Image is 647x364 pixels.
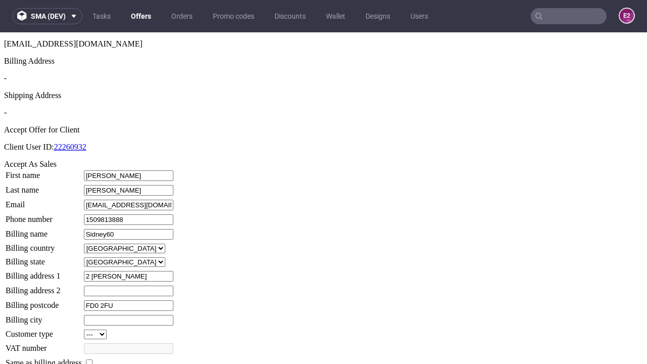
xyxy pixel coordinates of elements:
[165,8,199,24] a: Orders
[404,8,434,24] a: Users
[5,238,82,250] td: Billing address 1
[4,41,7,50] span: -
[5,181,82,193] td: Phone number
[4,7,143,16] span: [EMAIL_ADDRESS][DOMAIN_NAME]
[125,8,157,24] a: Offers
[4,93,643,102] div: Accept Offer for Client
[5,224,82,235] td: Billing state
[268,8,312,24] a: Discounts
[31,13,66,20] span: sma (dev)
[620,9,634,23] figcaption: e2
[4,110,643,119] p: Client User ID:
[359,8,396,24] a: Designs
[54,110,86,119] a: 22260932
[86,8,117,24] a: Tasks
[5,325,82,336] td: Same as billing address
[5,253,82,264] td: Billing address 2
[4,24,643,33] div: Billing Address
[320,8,351,24] a: Wallet
[5,310,82,322] td: VAT number
[4,59,643,68] div: Shipping Address
[12,8,82,24] button: sma (dev)
[5,267,82,279] td: Billing postcode
[5,297,82,307] td: Customer type
[5,152,82,164] td: Last name
[207,8,260,24] a: Promo codes
[5,196,82,208] td: Billing name
[5,138,82,149] td: First name
[4,76,7,84] span: -
[5,282,82,294] td: Billing city
[5,167,82,178] td: Email
[4,127,643,136] div: Accept As Sales
[5,211,82,221] td: Billing country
